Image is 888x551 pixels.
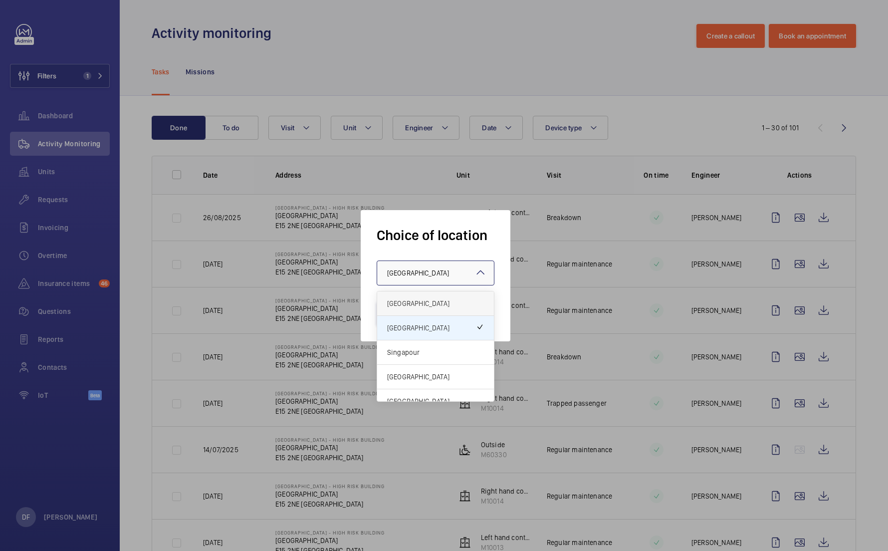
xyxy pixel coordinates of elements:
span: [GEOGRAPHIC_DATA] [387,269,449,277]
ng-dropdown-panel: Options list [377,291,494,402]
span: [GEOGRAPHIC_DATA] [387,396,484,406]
span: [GEOGRAPHIC_DATA] [387,298,484,308]
span: Singapour [387,347,484,357]
span: [GEOGRAPHIC_DATA] [387,323,476,333]
h1: Choice of location [377,226,494,245]
span: [GEOGRAPHIC_DATA] [387,372,484,382]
